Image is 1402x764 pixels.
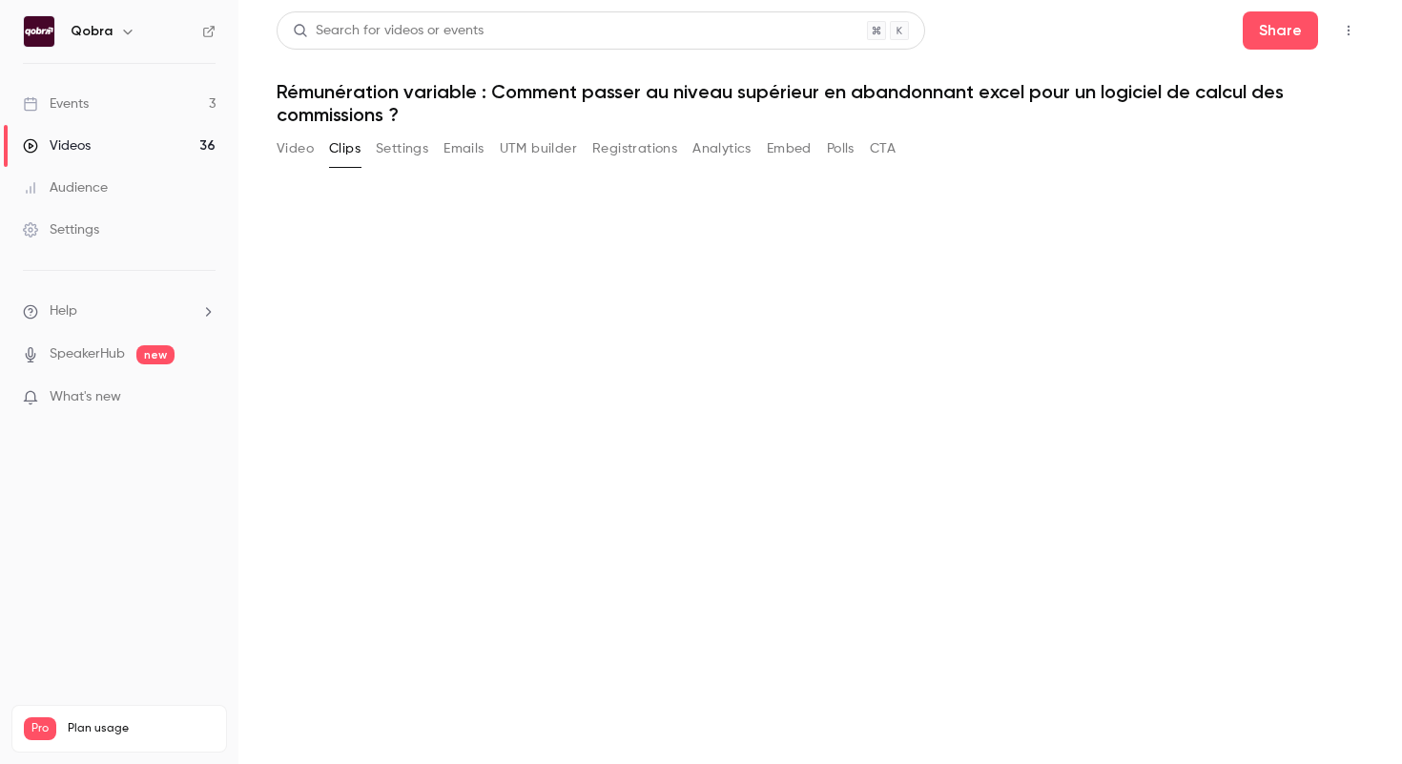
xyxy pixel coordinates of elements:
[592,134,677,164] button: Registrations
[500,134,577,164] button: UTM builder
[23,136,91,155] div: Videos
[23,94,89,114] div: Events
[23,220,99,239] div: Settings
[277,134,314,164] button: Video
[1333,15,1364,46] button: Top Bar Actions
[692,134,752,164] button: Analytics
[1243,11,1318,50] button: Share
[23,178,108,197] div: Audience
[767,134,812,164] button: Embed
[443,134,484,164] button: Emails
[68,721,215,736] span: Plan usage
[277,80,1364,126] h1: Rémunération variable : Comment passer au niveau supérieur en abandonnant excel pour un logiciel ...
[23,301,216,321] li: help-dropdown-opener
[293,21,484,41] div: Search for videos or events
[870,134,896,164] button: CTA
[50,387,121,407] span: What's new
[50,344,125,364] a: SpeakerHub
[71,22,113,41] h6: Qobra
[50,301,77,321] span: Help
[24,16,54,47] img: Qobra
[329,134,361,164] button: Clips
[376,134,428,164] button: Settings
[136,345,175,364] span: new
[24,717,56,740] span: Pro
[827,134,855,164] button: Polls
